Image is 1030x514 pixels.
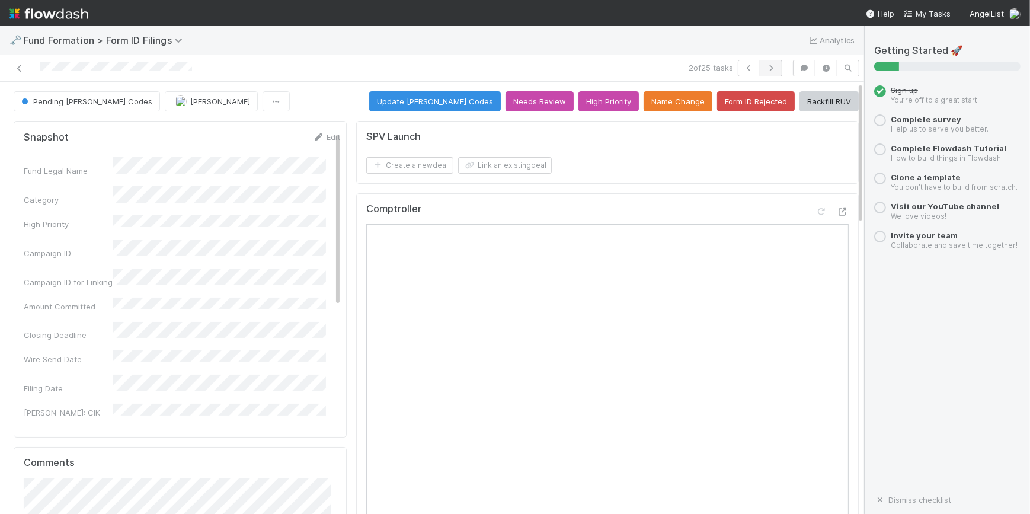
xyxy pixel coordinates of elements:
a: Complete Flowdash Tutorial [891,143,1006,153]
img: logo-inverted-e16ddd16eac7371096b0.svg [9,4,88,24]
span: AngelList [970,9,1004,18]
span: Pending [PERSON_NAME] Codes [19,97,152,106]
span: Fund Formation > Form ID Filings [24,34,188,46]
div: Campaign ID [24,247,113,259]
a: Dismiss checklist [874,495,951,505]
span: My Tasks [904,9,951,18]
span: 🗝️ [9,35,21,45]
a: Visit our YouTube channel [891,202,999,211]
div: [PERSON_NAME]: CIK [24,407,113,419]
span: 2 of 25 tasks [689,62,733,74]
div: Closing Deadline [24,329,113,341]
button: Needs Review [506,91,574,111]
h5: Comments [24,457,337,469]
small: How to build things in Flowdash. [891,154,1003,162]
button: Link an existingdeal [458,157,552,174]
img: avatar_7d33b4c2-6dd7-4bf3-9761-6f087fa0f5c6.png [1009,8,1021,20]
img: avatar_7d33b4c2-6dd7-4bf3-9761-6f087fa0f5c6.png [175,95,187,107]
button: High Priority [578,91,639,111]
a: My Tasks [904,8,951,20]
div: Wire Send Date [24,353,113,365]
small: You’re off to a great start! [891,95,979,104]
div: Campaign ID for Linking [24,276,113,288]
a: Analytics [808,33,855,47]
button: Form ID Rejected [717,91,795,111]
button: Update [PERSON_NAME] Codes [369,91,501,111]
button: Pending [PERSON_NAME] Codes [14,91,160,111]
small: You don’t have to build from scratch. [891,183,1018,191]
h5: SPV Launch [366,131,421,143]
h5: Getting Started 🚀 [874,45,1021,57]
div: Filing Date [24,382,113,394]
div: Amount Committed [24,301,113,312]
button: Create a newdeal [366,157,453,174]
button: Name Change [644,91,712,111]
h5: Comptroller [366,203,421,215]
div: Fund Legal Name [24,165,113,177]
a: Invite your team [891,231,958,240]
span: Sign up [891,85,918,95]
span: [PERSON_NAME] [190,97,250,106]
a: Clone a template [891,173,961,182]
div: High Priority [24,218,113,230]
h5: Snapshot [24,132,69,143]
small: Help us to serve you better. [891,124,989,133]
small: We love videos! [891,212,946,221]
button: Backfill RUV [799,91,859,111]
div: Category [24,194,113,206]
button: [PERSON_NAME] [165,91,258,111]
a: Complete survey [891,114,961,124]
a: Edit [312,132,340,142]
div: Help [866,8,894,20]
small: Collaborate and save time together! [891,241,1018,250]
